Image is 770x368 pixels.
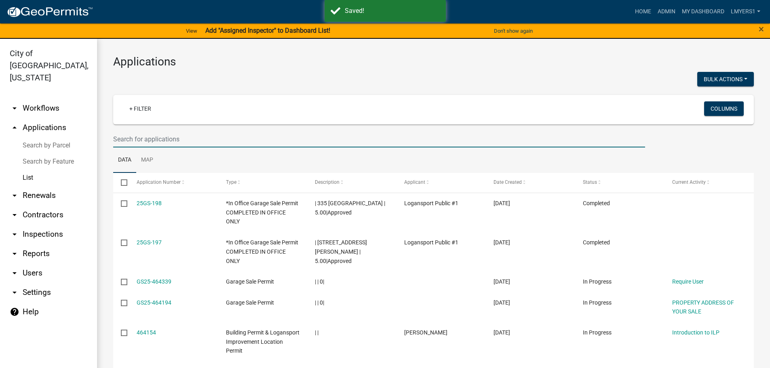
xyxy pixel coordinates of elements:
[205,27,330,34] strong: Add "Assigned Inspector" to Dashboard List!
[10,123,19,132] i: arrow_drop_up
[315,278,324,285] span: | | 0|
[759,23,764,35] span: ×
[226,239,298,264] span: *In Office Garage Sale Permit COMPLETED IN OFFICE ONLY
[10,191,19,200] i: arrow_drop_down
[113,131,645,147] input: Search for applications
[10,249,19,259] i: arrow_drop_down
[404,239,458,246] span: Logansport Public #1
[136,147,158,173] a: Map
[345,6,440,16] div: Saved!
[113,147,136,173] a: Data
[583,329,612,336] span: In Progress
[672,278,704,285] a: Require User
[404,179,425,185] span: Applicant
[10,307,19,317] i: help
[123,101,158,116] a: + Filter
[404,329,447,336] span: Paola Prieto
[704,101,744,116] button: Columns
[137,278,171,285] a: GS25-464339
[10,268,19,278] i: arrow_drop_down
[575,173,665,192] datatable-header-cell: Status
[226,329,300,354] span: Building Permit & Logansport Improvement Location Permit
[632,4,654,19] a: Home
[10,103,19,113] i: arrow_drop_down
[137,239,162,246] a: 25GS-197
[583,278,612,285] span: In Progress
[494,278,510,285] span: 08/15/2025
[397,173,486,192] datatable-header-cell: Applicant
[494,239,510,246] span: 08/15/2025
[759,24,764,34] button: Close
[728,4,764,19] a: lmyers1
[315,239,367,264] span: | 837 Bates St | 5.00|Approved
[10,229,19,239] i: arrow_drop_down
[10,210,19,220] i: arrow_drop_down
[137,299,171,306] a: GS25-464194
[583,200,610,206] span: Completed
[129,173,218,192] datatable-header-cell: Application Number
[672,329,719,336] a: Introduction to ILP
[315,179,340,185] span: Description
[113,173,129,192] datatable-header-cell: Select
[494,329,510,336] span: 08/14/2025
[218,173,307,192] datatable-header-cell: Type
[226,200,298,225] span: *In Office Garage Sale Permit COMPLETED IN OFFICE ONLY
[583,239,610,246] span: Completed
[315,299,324,306] span: | | 0|
[226,278,274,285] span: Garage Sale Permit
[494,299,510,306] span: 08/15/2025
[654,4,679,19] a: Admin
[137,179,181,185] span: Application Number
[491,24,536,38] button: Don't show again
[679,4,728,19] a: My Dashboard
[404,200,458,206] span: Logansport Public #1
[486,173,575,192] datatable-header-cell: Date Created
[583,299,612,306] span: In Progress
[315,200,385,216] span: | 335 Burlington | 5.00|Approved
[307,173,397,192] datatable-header-cell: Description
[494,179,522,185] span: Date Created
[10,288,19,297] i: arrow_drop_down
[113,55,754,69] h3: Applications
[183,24,200,38] a: View
[137,329,156,336] a: 464154
[672,299,734,315] a: PROPERTY ADDRESS OF YOUR SALE
[494,200,510,206] span: 08/15/2025
[137,200,162,206] a: 25GS-198
[665,173,754,192] datatable-header-cell: Current Activity
[583,179,597,185] span: Status
[672,179,706,185] span: Current Activity
[226,299,274,306] span: Garage Sale Permit
[226,179,236,185] span: Type
[697,72,754,86] button: Bulk Actions
[315,329,319,336] span: | |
